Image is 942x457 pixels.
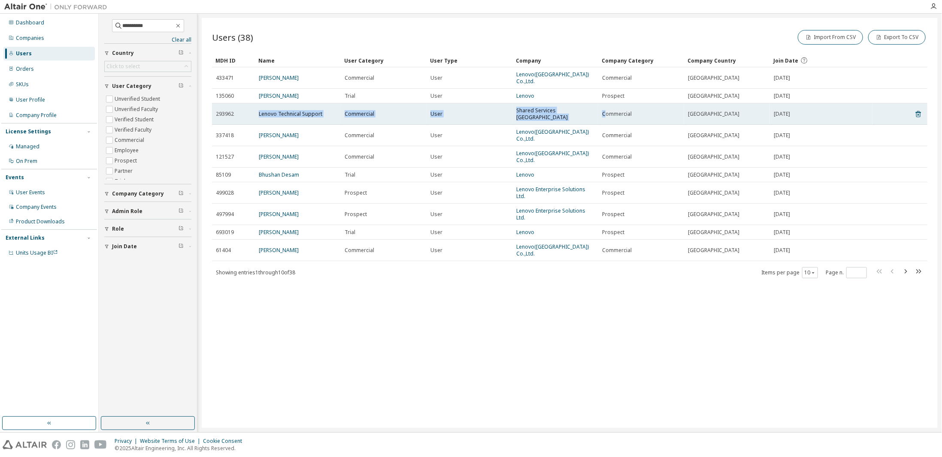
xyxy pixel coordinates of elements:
[179,208,184,215] span: Clear filter
[115,166,134,176] label: Partner
[259,210,299,218] a: [PERSON_NAME]
[345,229,355,236] span: Trial
[868,30,926,45] button: Export To CSV
[602,189,624,196] span: Prospect
[16,112,57,119] div: Company Profile
[16,96,45,103] div: User Profile
[179,225,184,232] span: Clear filter
[602,171,624,178] span: Prospect
[774,75,790,81] span: [DATE]
[106,63,140,70] div: Click to select
[115,438,140,445] div: Privacy
[826,267,867,278] span: Page n.
[688,211,739,218] span: [GEOGRAPHIC_DATA]
[345,211,367,218] span: Prospect
[259,92,299,99] a: [PERSON_NAME]
[259,153,299,160] a: [PERSON_NAME]
[215,54,251,67] div: MDH ID
[115,104,160,114] label: Unverified Faculty
[430,153,442,160] span: User
[516,128,589,142] a: Lenovo([GEOGRAPHIC_DATA]) Co.,Ltd.
[774,171,790,178] span: [DATE]
[602,93,624,99] span: Prospect
[258,54,337,67] div: Name
[430,93,442,99] span: User
[602,54,681,67] div: Company Category
[345,75,374,81] span: Commercial
[16,19,44,26] div: Dashboard
[516,243,589,257] a: Lenovo([GEOGRAPHIC_DATA]) Co.,Ltd.
[774,229,790,236] span: [DATE]
[212,31,253,43] span: Users (38)
[259,189,299,196] a: [PERSON_NAME]
[345,153,374,160] span: Commercial
[16,204,57,210] div: Company Events
[774,211,790,218] span: [DATE]
[104,237,191,256] button: Join Date
[104,184,191,203] button: Company Category
[430,171,442,178] span: User
[774,153,790,160] span: [DATE]
[345,171,355,178] span: Trial
[115,156,139,166] label: Prospect
[688,247,739,254] span: [GEOGRAPHIC_DATA]
[115,94,162,104] label: Unverified Student
[602,211,624,218] span: Prospect
[104,219,191,238] button: Role
[115,135,146,145] label: Commercial
[104,44,191,63] button: Country
[602,75,632,81] span: Commercial
[761,267,818,278] span: Items per page
[94,440,107,449] img: youtube.svg
[16,81,29,88] div: SKUs
[105,61,191,72] div: Click to select
[430,132,442,139] span: User
[104,202,191,221] button: Admin Role
[16,35,44,42] div: Companies
[80,440,89,449] img: linkedin.svg
[16,249,58,256] span: Units Usage BI
[602,111,632,117] span: Commercial
[430,211,442,218] span: User
[688,93,739,99] span: [GEOGRAPHIC_DATA]
[688,132,739,139] span: [GEOGRAPHIC_DATA]
[179,83,184,90] span: Clear filter
[516,207,585,221] a: Lenovo Enterprise Solutions Ltd.
[216,211,234,218] span: 497994
[115,445,247,452] p: © 2025 Altair Engineering, Inc. All Rights Reserved.
[345,247,374,254] span: Commercial
[203,438,247,445] div: Cookie Consent
[115,145,140,156] label: Employee
[773,57,798,64] span: Join Date
[516,150,589,164] a: Lenovo([GEOGRAPHIC_DATA]) Co.,Ltd.
[688,189,739,196] span: [GEOGRAPHIC_DATA]
[516,228,534,236] a: Lenovo
[66,440,75,449] img: instagram.svg
[430,229,442,236] span: User
[115,176,127,186] label: Trial
[602,247,632,254] span: Commercial
[345,111,374,117] span: Commercial
[6,128,51,135] div: License Settings
[688,54,766,67] div: Company Country
[104,36,191,43] a: Clear all
[112,190,164,197] span: Company Category
[602,132,632,139] span: Commercial
[804,269,816,276] button: 10
[430,111,442,117] span: User
[115,114,155,125] label: Verified Student
[774,247,790,254] span: [DATE]
[259,247,299,254] a: [PERSON_NAME]
[216,132,234,139] span: 337418
[688,75,739,81] span: [GEOGRAPHIC_DATA]
[6,235,45,241] div: External Links
[259,110,322,117] a: Lenovo Technical Support
[516,71,589,85] a: Lenovo([GEOGRAPHIC_DATA]) Co.,Ltd.
[16,158,37,165] div: On Prem
[216,229,234,236] span: 693019
[112,243,137,250] span: Join Date
[774,93,790,99] span: [DATE]
[688,171,739,178] span: [GEOGRAPHIC_DATA]
[16,66,34,72] div: Orders
[516,92,534,99] a: Lenovo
